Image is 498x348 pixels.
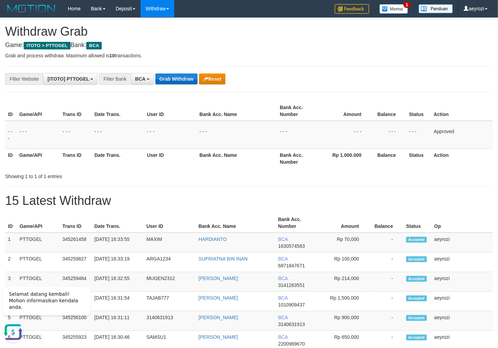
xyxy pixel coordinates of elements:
th: Bank Acc. Name [197,149,277,168]
th: Amount [320,101,372,121]
th: Op [432,213,493,233]
td: - [369,233,403,253]
img: Feedback.jpg [335,4,369,14]
td: - - - [16,121,60,149]
th: ID [5,149,16,168]
span: Copy 3140631913 to clipboard [278,322,305,327]
h4: Game: Bank: [5,42,493,49]
th: Trans ID [60,149,92,168]
td: - - - [320,121,372,149]
span: Copy 1630574583 to clipboard [278,243,305,249]
th: Bank Acc. Number [277,149,320,168]
span: BCA [278,236,288,242]
td: 2 [5,253,17,272]
td: TAJAB777 [144,292,196,311]
th: Trans ID [60,213,92,233]
th: ID [5,213,17,233]
td: aeyrozi [432,272,493,292]
th: Bank Acc. Number [277,101,320,121]
td: - - - [5,121,16,149]
span: ITOTO > PTTOGEL [24,42,70,49]
span: [ITOTO] PTTOGEL [47,76,89,82]
div: Filter Bank [99,73,131,85]
td: 3 [5,272,17,292]
span: Copy 1010909437 to clipboard [278,302,305,308]
td: - [369,253,403,272]
td: Rp 70,000 [318,233,369,253]
span: 1 [403,2,411,8]
th: Balance [372,101,406,121]
td: Rp 100,000 [318,253,369,272]
th: Action [431,149,493,168]
span: Selamat datang kembali! Mohon informasikan kendala anda. [9,11,78,29]
td: [DATE] 16:31:54 [92,292,144,311]
span: Accepted [406,335,427,340]
th: ID [5,101,16,121]
th: User ID [144,149,197,168]
th: Bank Acc. Number [275,213,318,233]
td: PTTOGEL [17,233,60,253]
td: - - - [197,121,277,149]
h1: 15 Latest Withdraw [5,194,493,208]
span: BCA [278,334,288,340]
strong: 10 [109,53,115,58]
td: [DATE] 16:31:11 [92,311,144,331]
span: BCA [278,315,288,320]
span: Copy 6871847671 to clipboard [278,263,305,268]
th: Bank Acc. Name [196,213,276,233]
td: - - - [277,121,320,149]
td: - - - [144,121,197,149]
th: Game/API [16,149,60,168]
th: Balance [369,213,403,233]
td: aeyrozi [432,292,493,311]
th: Game/API [16,101,60,121]
a: [PERSON_NAME] [199,295,238,301]
td: - [369,292,403,311]
button: [ITOTO] PTTOGEL [43,73,98,85]
th: Status [406,101,431,121]
td: Approved [431,121,493,149]
th: User ID [144,101,197,121]
td: MUGEN2312 [144,272,196,292]
td: 345261458 [60,233,92,253]
span: BCA [86,42,102,49]
td: aeyrozi [432,311,493,331]
td: 345259827 [60,253,92,272]
button: Grab Withdraw [155,73,198,84]
td: [DATE] 16:33:19 [92,253,144,272]
a: HARDIANTO [199,236,227,242]
th: Date Trans. [92,101,144,121]
span: BCA [278,295,288,301]
td: - - - [60,121,92,149]
td: 1 [5,233,17,253]
th: Date Trans. [92,149,144,168]
td: PTTOGEL [17,272,60,292]
span: BCA [278,276,288,281]
td: - [369,311,403,331]
th: Rp 1.000.000 [320,149,372,168]
span: Copy 3141263551 to clipboard [278,282,305,288]
img: panduan.png [419,4,453,13]
th: Action [431,101,493,121]
td: - - - [406,121,431,149]
a: [PERSON_NAME] [199,315,238,320]
th: Status [406,149,431,168]
h1: Withdraw Grab [5,25,493,38]
th: Amount [318,213,369,233]
span: Accepted [406,315,427,321]
span: Accepted [406,256,427,262]
td: [DATE] 16:33:55 [92,233,144,253]
span: Copy 2200969670 to clipboard [278,341,305,347]
td: - [369,272,403,292]
span: Accepted [406,295,427,301]
th: Status [403,213,432,233]
th: Balance [372,149,406,168]
a: [PERSON_NAME] [199,276,238,281]
button: Reset [199,73,225,84]
td: aeyrozi [432,233,493,253]
td: 345259484 [60,272,92,292]
div: Showing 1 to 1 of 1 entries [5,170,202,180]
span: BCA [278,256,288,262]
th: Bank Acc. Name [197,101,277,121]
td: [DATE] 16:32:55 [92,272,144,292]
